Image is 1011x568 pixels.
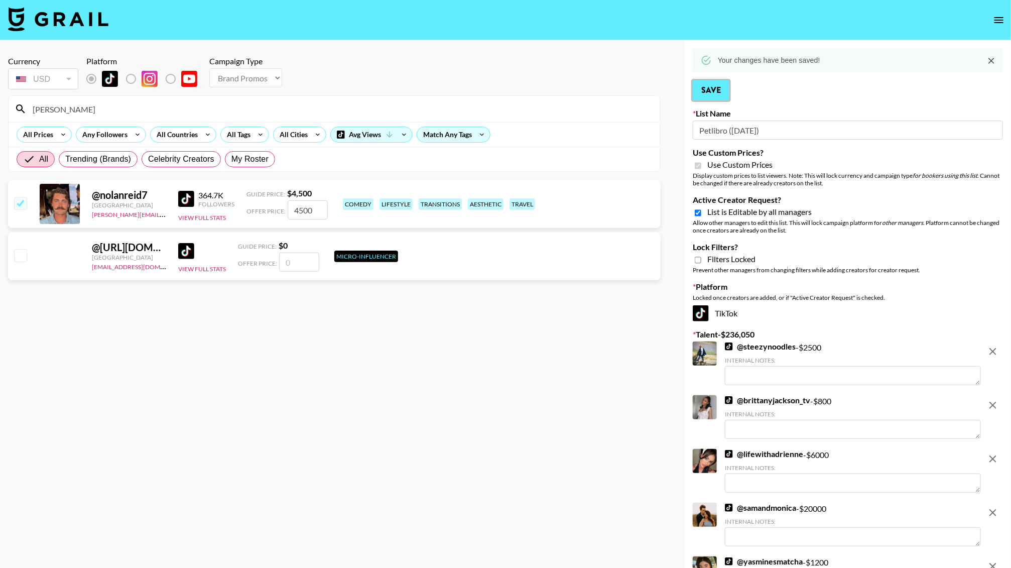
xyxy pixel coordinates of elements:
div: All Cities [274,127,310,142]
img: TikTok [102,71,118,87]
button: Save [693,80,729,100]
div: Internal Notes: [725,464,981,472]
span: My Roster [231,153,269,165]
button: Close [984,53,999,68]
label: Active Creator Request? [693,195,1003,205]
div: - $ 800 [725,395,981,439]
em: for bookers using this list [913,172,977,179]
div: [GEOGRAPHIC_DATA] [92,201,166,209]
label: List Name [693,108,1003,119]
div: Display custom prices to list viewers. Note: This will lock currency and campaign type . Cannot b... [693,172,1003,187]
span: Filters Locked [707,254,755,264]
strong: $ 4,500 [287,188,312,198]
div: Allow other managers to edit this list. This will lock campaign platform for . Platform cannot be... [693,219,1003,234]
div: Internal Notes: [725,357,981,364]
div: Your changes have been saved! [718,51,820,69]
a: @steezynoodles [725,342,796,352]
div: 364.7K [198,190,234,200]
div: @ nolanreid7 [92,189,166,201]
strong: $ 0 [279,241,288,250]
div: aesthetic [468,198,503,210]
button: open drawer [989,10,1009,30]
div: Locked once creators are added, or if "Active Creator Request" is checked. [693,294,1003,301]
a: [EMAIL_ADDRESS][DOMAIN_NAME] [92,261,193,271]
span: List is Editable by all managers [707,207,812,217]
div: comedy [343,198,373,210]
span: All [39,153,48,165]
div: Currency [8,56,78,66]
img: TikTok [693,305,709,321]
div: USD [10,70,76,88]
div: All Prices [17,127,55,142]
div: Internal Notes: [725,410,981,418]
button: View Full Stats [178,265,226,273]
div: List locked to TikTok. [86,68,205,89]
div: Campaign Type [209,56,282,66]
em: other managers [882,219,923,226]
div: @ [URL][DOMAIN_NAME] [92,241,166,254]
span: Use Custom Prices [707,160,773,170]
img: TikTok [725,343,733,351]
button: remove [983,503,1003,523]
div: Micro-Influencer [334,251,398,262]
div: All Countries [151,127,200,142]
span: Guide Price: [246,190,285,198]
span: Guide Price: [238,243,277,250]
div: Platform [86,56,205,66]
label: Lock Filters? [693,242,1003,252]
a: @yasminesmatcha [725,556,803,566]
div: Internal Notes: [725,518,981,525]
span: Celebrity Creators [148,153,214,165]
div: Currency is locked to USD [8,66,78,91]
div: All Tags [221,127,252,142]
div: lifestyle [380,198,413,210]
div: - $ 6000 [725,449,981,493]
img: TikTok [178,191,194,207]
a: [PERSON_NAME][EMAIL_ADDRESS][DOMAIN_NAME] [92,209,240,218]
img: YouTube [181,71,197,87]
div: TikTok [693,305,1003,321]
div: Prevent other managers from changing filters while adding creators for creator request. [693,266,1003,274]
img: Grail Talent [8,7,108,31]
input: 4,500 [288,200,328,219]
div: Match Any Tags [417,127,490,142]
img: TikTok [725,504,733,512]
input: 0 [279,253,319,272]
button: remove [983,449,1003,469]
label: Use Custom Prices? [693,148,1003,158]
div: - $ 20000 [725,503,981,546]
a: @samandmonica [725,503,796,513]
img: TikTok [725,450,733,458]
div: - $ 2500 [725,342,981,385]
span: Trending (Brands) [65,153,131,165]
span: Offer Price: [246,207,286,215]
a: @brittanyjackson_tv [725,395,810,405]
div: [GEOGRAPHIC_DATA] [92,254,166,261]
button: remove [983,395,1003,415]
span: Offer Price: [238,260,277,267]
div: transitions [419,198,462,210]
img: TikTok [178,243,194,259]
img: Instagram [142,71,158,87]
div: Followers [198,200,234,208]
div: travel [510,198,535,210]
a: @lifewithadrienne [725,449,803,459]
div: Avg Views [331,127,412,142]
label: Talent - $ 236,050 [693,329,1003,339]
img: TikTok [725,396,733,404]
img: TikTok [725,557,733,565]
div: Any Followers [76,127,130,142]
label: Platform [693,282,1003,292]
button: remove [983,342,1003,362]
input: Search by User Name [27,101,654,117]
button: View Full Stats [178,214,226,221]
